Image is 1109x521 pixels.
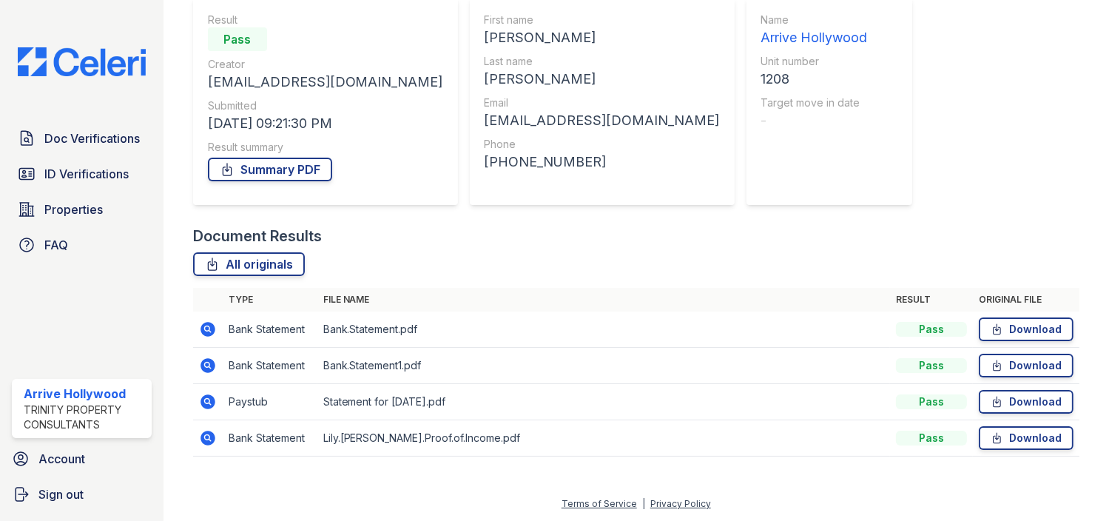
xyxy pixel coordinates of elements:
[208,72,443,93] div: [EMAIL_ADDRESS][DOMAIN_NAME]
[761,95,868,110] div: Target move in date
[317,420,891,457] td: Lily.[PERSON_NAME].Proof.of.Income.pdf
[979,426,1073,450] a: Download
[485,110,720,131] div: [EMAIL_ADDRESS][DOMAIN_NAME]
[223,384,317,420] td: Paystub
[650,498,711,509] a: Privacy Policy
[208,57,443,72] div: Creator
[44,236,68,254] span: FAQ
[223,348,317,384] td: Bank Statement
[223,420,317,457] td: Bank Statement
[208,13,443,27] div: Result
[12,124,152,153] a: Doc Verifications
[896,322,967,337] div: Pass
[208,98,443,113] div: Submitted
[761,13,868,27] div: Name
[642,498,645,509] div: |
[193,252,305,276] a: All originals
[6,444,158,474] a: Account
[12,195,152,224] a: Properties
[38,450,85,468] span: Account
[38,485,84,503] span: Sign out
[979,317,1073,341] a: Download
[485,54,720,69] div: Last name
[896,394,967,409] div: Pass
[485,152,720,172] div: [PHONE_NUMBER]
[896,431,967,446] div: Pass
[12,159,152,189] a: ID Verifications
[223,312,317,348] td: Bank Statement
[6,480,158,509] a: Sign out
[208,113,443,134] div: [DATE] 09:21:30 PM
[896,358,967,373] div: Pass
[6,47,158,76] img: CE_Logo_Blue-a8612792a0a2168367f1c8372b55b34899dd931a85d93a1a3d3e32e68fde9ad4.png
[24,385,146,403] div: Arrive Hollywood
[485,137,720,152] div: Phone
[223,288,317,312] th: Type
[761,110,868,131] div: -
[973,288,1079,312] th: Original file
[485,27,720,48] div: [PERSON_NAME]
[317,384,891,420] td: Statement for [DATE].pdf
[12,230,152,260] a: FAQ
[208,158,332,181] a: Summary PDF
[208,27,267,51] div: Pass
[485,13,720,27] div: First name
[193,226,322,246] div: Document Results
[208,140,443,155] div: Result summary
[317,312,891,348] td: Bank.Statement.pdf
[761,69,868,90] div: 1208
[24,403,146,432] div: Trinity Property Consultants
[485,69,720,90] div: [PERSON_NAME]
[44,165,129,183] span: ID Verifications
[485,95,720,110] div: Email
[562,498,637,509] a: Terms of Service
[979,390,1073,414] a: Download
[317,348,891,384] td: Bank.Statement1.pdf
[979,354,1073,377] a: Download
[317,288,891,312] th: File name
[761,54,868,69] div: Unit number
[44,130,140,147] span: Doc Verifications
[761,27,868,48] div: Arrive Hollywood
[890,288,973,312] th: Result
[44,201,103,218] span: Properties
[761,13,868,48] a: Name Arrive Hollywood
